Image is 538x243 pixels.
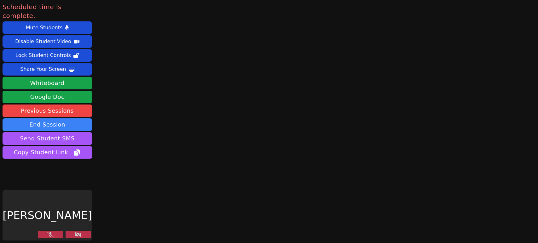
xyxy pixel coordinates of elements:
button: Copy Student Link [3,146,92,159]
div: Lock Student Controls [15,50,71,60]
button: Share Your Screen [3,63,92,76]
div: [PERSON_NAME] [3,190,92,240]
a: Previous Sessions [3,105,92,117]
button: Send Student SMS [3,132,92,145]
a: Google Doc [3,91,92,103]
button: Mute Students [3,21,92,34]
span: Scheduled time is complete. [3,3,92,20]
button: Disable Student Video [3,35,92,48]
button: Whiteboard [3,77,92,89]
button: Lock Student Controls [3,49,92,62]
span: Copy Student Link [14,148,81,157]
div: Share Your Screen [20,64,66,74]
div: Mute Students [26,23,62,33]
button: End Session [3,118,92,131]
div: Disable Student Video [15,37,71,47]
